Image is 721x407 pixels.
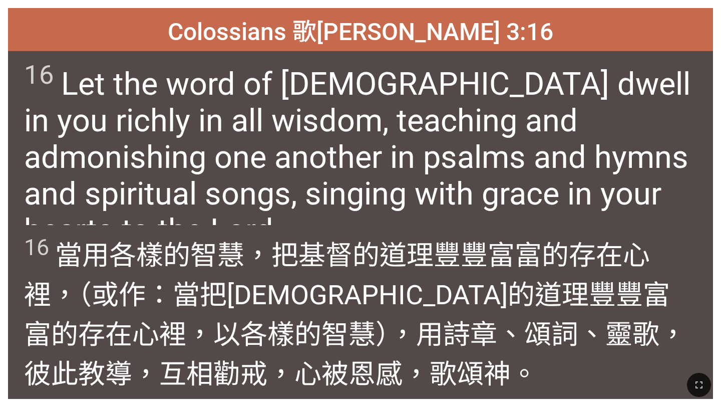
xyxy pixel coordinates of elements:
wg5547: 的道理 [24,240,686,390]
wg1438: 勸戒 [213,358,538,390]
wg1722: 各樣的 [24,240,686,390]
span: Let the word of [DEMOGRAPHIC_DATA] dwell in you richly in all wisdom, teaching and admonishing on... [24,59,696,249]
wg1722: 恩 [348,358,538,390]
wg4678: ，把基督 [24,240,686,390]
wg1321: ，互相 [132,358,538,390]
wg1722: ，歌頌 [403,358,538,390]
sup: 16 [24,59,54,90]
wg103: 神 [484,358,538,390]
sup: 16 [24,234,49,261]
span: 當用 [24,233,696,391]
wg5485: 感 [376,358,538,390]
wg2962: 。 [511,358,538,390]
wg3560: ，心 [267,358,538,390]
span: Colossians 歌[PERSON_NAME] 3:16 [168,12,553,47]
wg3956: 智慧 [24,240,686,390]
wg2588: 被 [321,358,538,390]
